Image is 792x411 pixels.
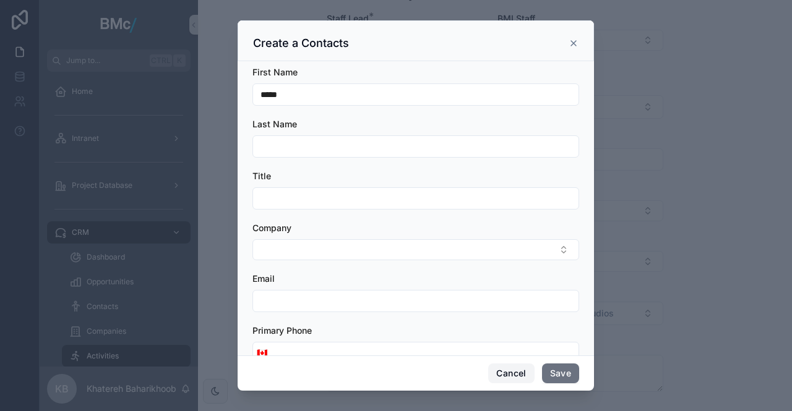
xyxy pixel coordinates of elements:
[252,325,312,336] span: Primary Phone
[542,363,579,383] button: Save
[252,119,297,129] span: Last Name
[252,273,275,284] span: Email
[257,347,267,359] span: 🇨🇦
[252,239,579,260] button: Select Button
[252,171,271,181] span: Title
[488,363,534,383] button: Cancel
[253,342,271,364] button: Select Button
[252,67,298,77] span: First Name
[252,222,291,233] span: Company
[253,36,349,51] h3: Create a Contacts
